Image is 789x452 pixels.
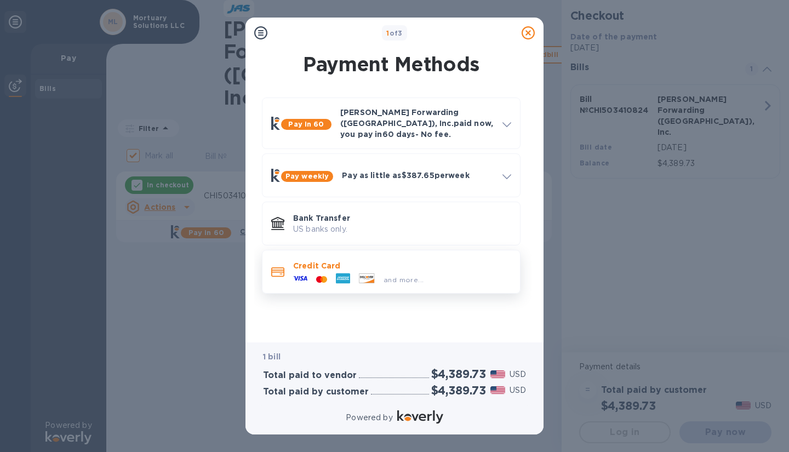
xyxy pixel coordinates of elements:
img: USD [490,386,505,394]
span: 1 [386,29,389,37]
b: of 3 [386,29,403,37]
b: 1 bill [263,352,281,361]
h2: $4,389.73 [431,367,486,381]
b: Pay weekly [285,172,329,180]
img: USD [490,370,505,378]
p: Powered by [346,412,392,424]
p: [PERSON_NAME] Forwarding ([GEOGRAPHIC_DATA]), Inc. paid now, you pay in 60 days - No fee. [340,107,494,140]
h1: Payment Methods [260,53,523,76]
span: and more... [384,276,424,284]
p: USD [510,385,526,396]
h3: Total paid by customer [263,387,369,397]
p: Pay as little as $387.65 per week [342,170,494,181]
p: US banks only. [293,224,511,235]
h3: Total paid to vendor [263,370,357,381]
p: Bank Transfer [293,213,511,224]
p: Credit Card [293,260,511,271]
b: Pay in 60 [288,120,324,128]
img: Logo [397,410,443,424]
h2: $4,389.73 [431,384,486,397]
p: USD [510,369,526,380]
